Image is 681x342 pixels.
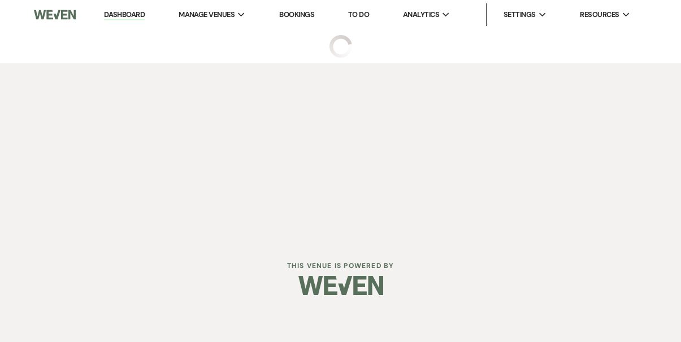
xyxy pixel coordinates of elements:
[179,9,235,20] span: Manage Venues
[403,9,439,20] span: Analytics
[34,3,76,27] img: Weven Logo
[348,10,369,19] a: To Do
[298,266,383,305] img: Weven Logo
[504,9,536,20] span: Settings
[580,9,619,20] span: Resources
[329,35,352,58] img: loading spinner
[279,10,314,19] a: Bookings
[104,10,145,20] a: Dashboard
